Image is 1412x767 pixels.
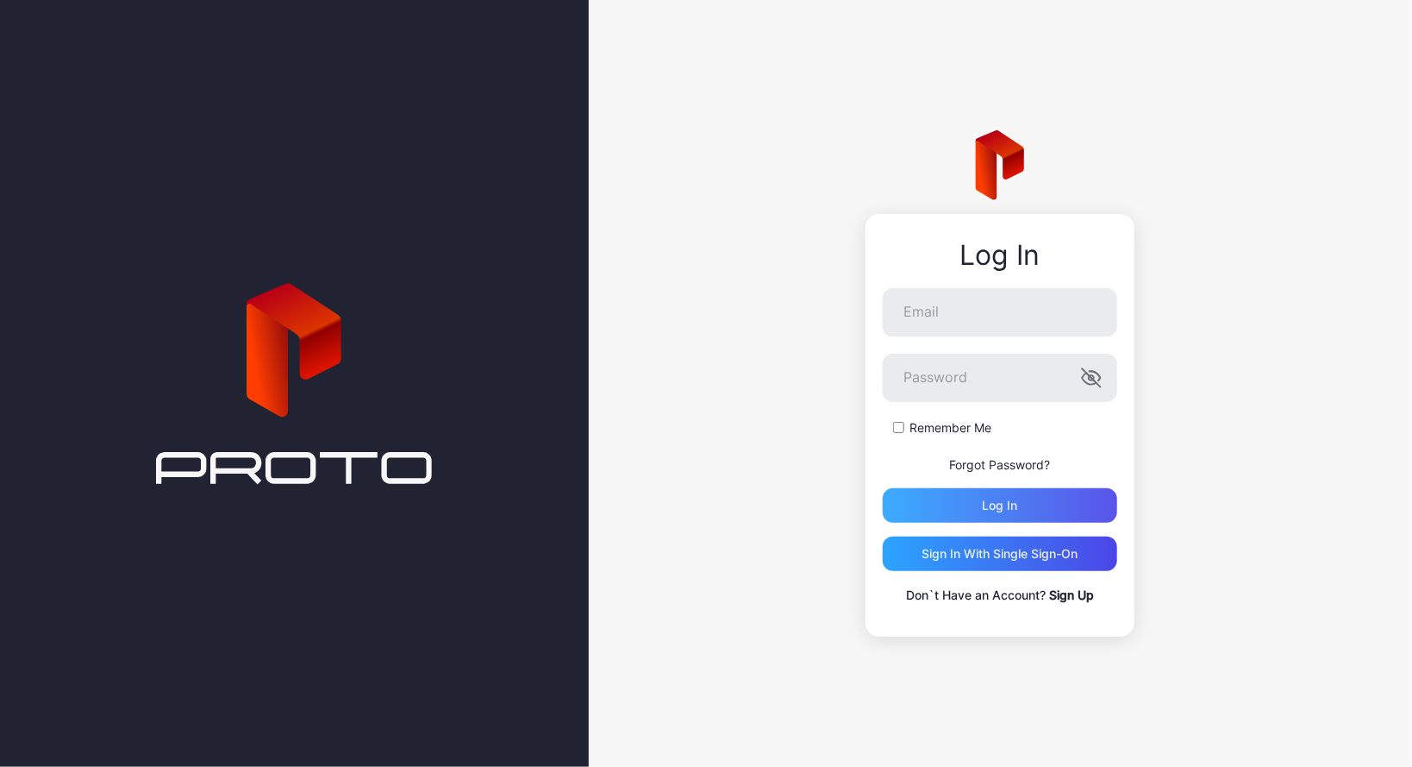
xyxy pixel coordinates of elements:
input: Password [883,354,1117,402]
button: Password [1081,368,1102,388]
a: Forgot Password? [950,457,1051,472]
button: Sign in With Single Sign-On [883,537,1117,571]
label: Remember Me [909,419,991,437]
button: Log in [883,488,1117,523]
input: Email [883,288,1117,336]
div: Sign in With Single Sign-On [922,547,1078,561]
div: Log In [883,240,1117,271]
div: Log in [983,499,1018,512]
p: Don`t Have an Account? [883,585,1117,606]
a: Sign Up [1049,588,1094,602]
